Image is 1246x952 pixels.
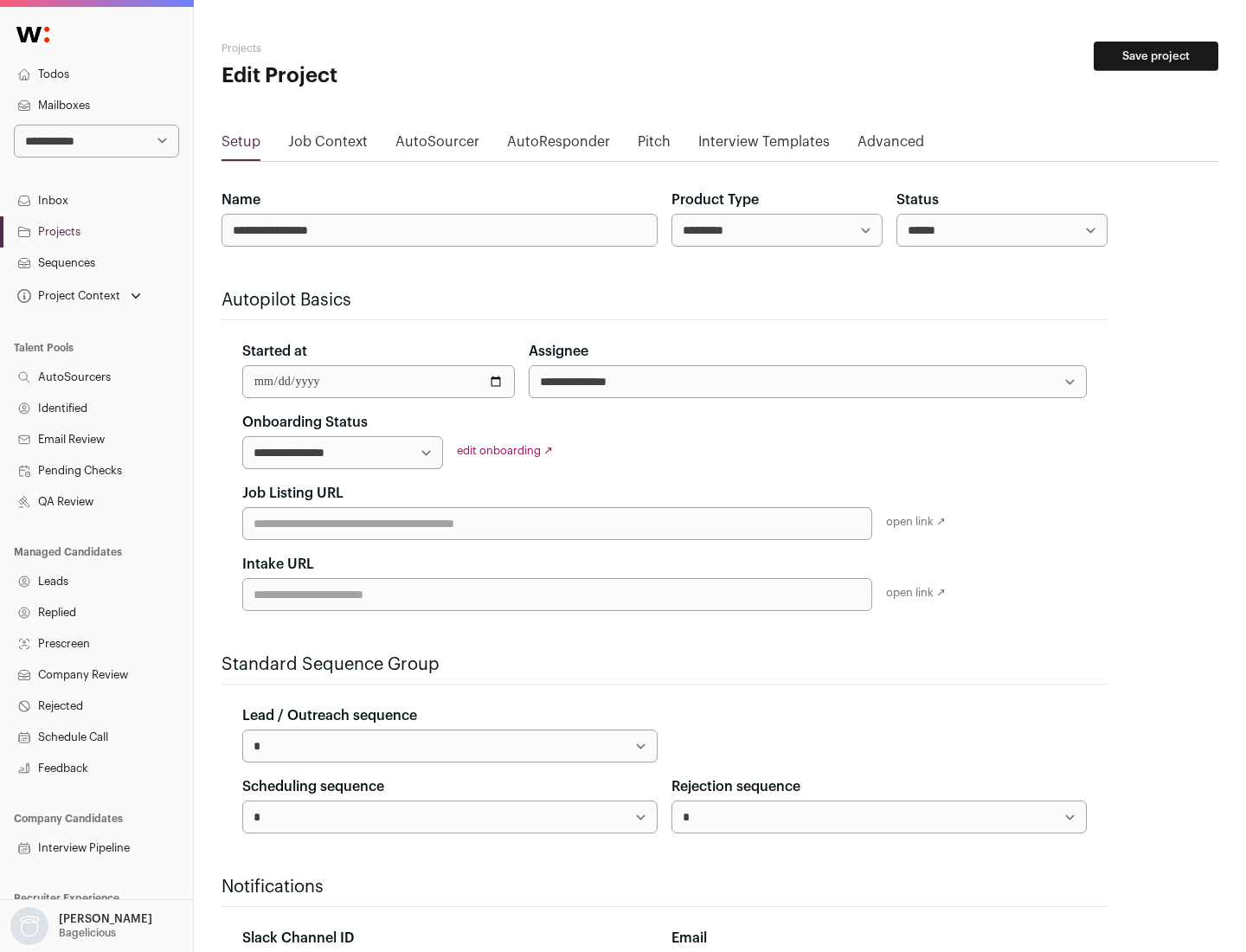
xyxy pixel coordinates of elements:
[242,705,417,726] label: Lead / Outreach sequence
[222,62,554,90] h1: Edit Project
[222,288,1108,312] h2: Autopilot Basics
[457,445,553,456] a: edit onboarding ↗
[671,928,1087,949] div: Email
[698,132,830,159] a: Interview Templates
[222,190,260,210] label: Name
[857,132,924,159] a: Advanced
[222,875,1108,899] h2: Notifications
[222,42,554,55] h2: Projects
[671,190,759,210] label: Product Type
[242,483,344,504] label: Job Listing URL
[529,341,588,362] label: Assignee
[242,554,314,575] label: Intake URL
[395,132,479,159] a: AutoSourcer
[671,776,800,797] label: Rejection sequence
[10,907,48,945] img: nopic.png
[242,412,368,433] label: Onboarding Status
[14,289,120,303] div: Project Context
[59,926,116,940] p: Bagelicious
[222,132,260,159] a: Setup
[222,653,1108,677] h2: Standard Sequence Group
[507,132,610,159] a: AutoResponder
[7,17,59,52] img: Wellfound
[1094,42,1218,71] button: Save project
[59,912,152,926] p: [PERSON_NAME]
[242,341,307,362] label: Started at
[288,132,368,159] a: Job Context
[242,928,354,949] label: Slack Channel ID
[638,132,671,159] a: Pitch
[896,190,939,210] label: Status
[14,284,145,308] button: Open dropdown
[242,776,384,797] label: Scheduling sequence
[7,907,156,945] button: Open dropdown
